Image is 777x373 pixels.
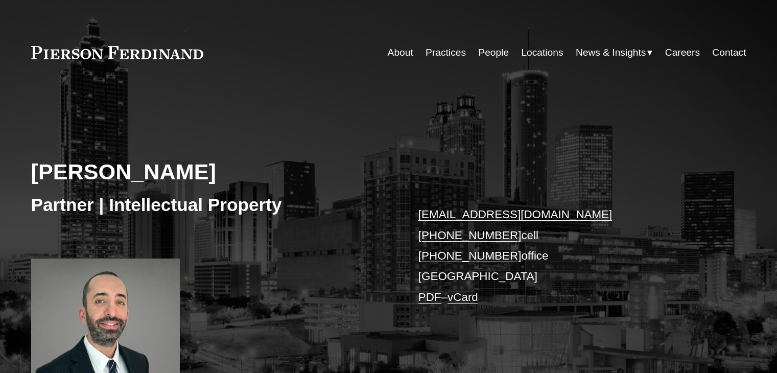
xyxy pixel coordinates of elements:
a: vCard [448,291,478,304]
h2: [PERSON_NAME] [31,158,389,185]
a: About [388,43,413,62]
a: Contact [712,43,746,62]
a: Locations [521,43,563,62]
p: cell office [GEOGRAPHIC_DATA] – [418,204,716,308]
h3: Partner | Intellectual Property [31,194,389,216]
a: Careers [665,43,700,62]
a: People [478,43,509,62]
a: [PHONE_NUMBER] [418,229,522,242]
a: PDF [418,291,441,304]
a: [EMAIL_ADDRESS][DOMAIN_NAME] [418,208,612,221]
span: News & Insights [576,44,646,62]
a: folder dropdown [576,43,653,62]
a: Practices [426,43,466,62]
a: [PHONE_NUMBER] [418,249,522,262]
